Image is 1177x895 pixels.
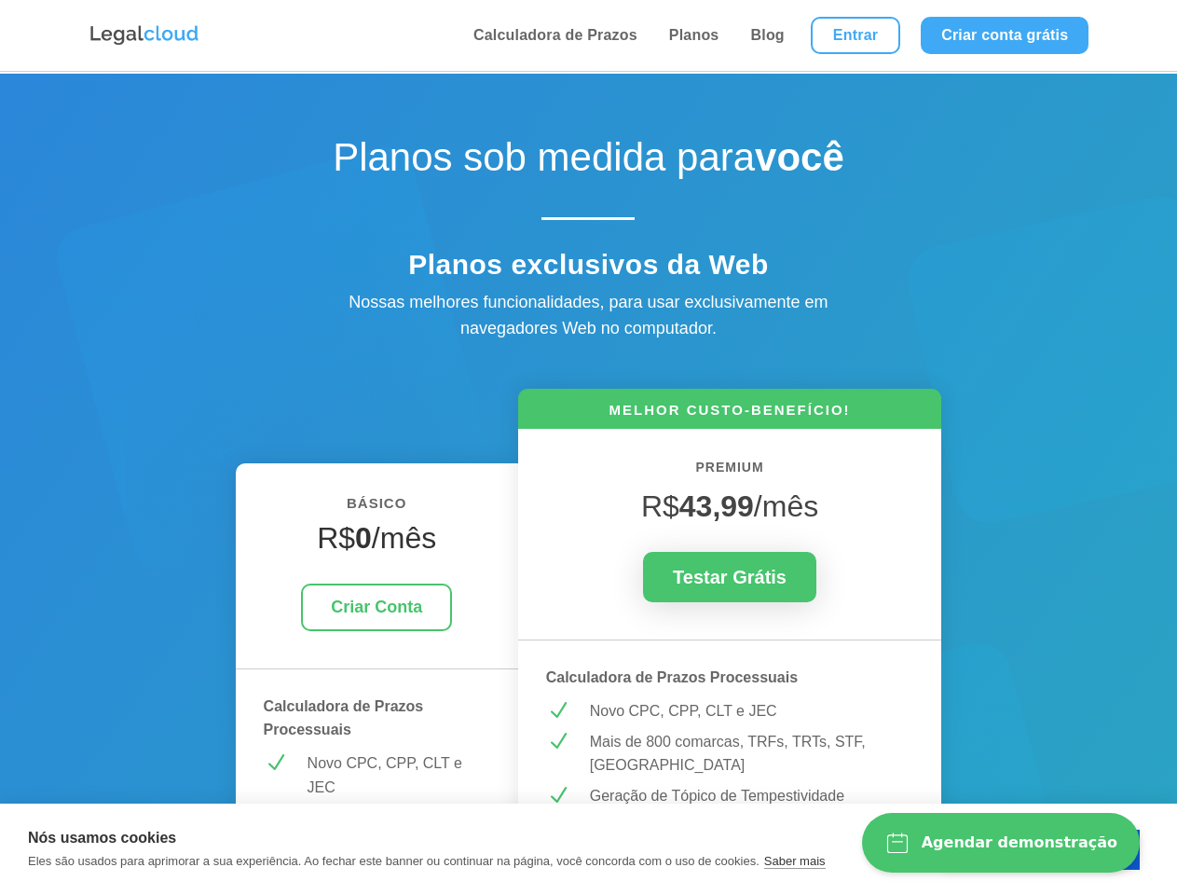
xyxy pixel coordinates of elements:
span: N [264,751,287,775]
p: Mais de 800 comarcas, TRFs, TRTs, STF, [GEOGRAPHIC_DATA] [590,730,914,778]
strong: você [755,135,844,179]
strong: 43,99 [679,489,754,523]
p: Geração de Tópico de Tempestividade [590,784,914,808]
span: N [546,730,569,753]
h6: PREMIUM [546,457,914,489]
div: Nossas melhores funcionalidades, para usar exclusivamente em navegadores Web no computador. [308,289,868,343]
p: Novo CPC, CPP, CLT e JEC [590,699,914,723]
p: Eles são usados para aprimorar a sua experiência. Ao fechar este banner ou continuar na página, v... [28,854,760,868]
h4: R$ /mês [264,520,490,565]
p: Novo CPC, CPP, CLT e JEC [308,751,490,799]
a: Criar conta grátis [921,17,1088,54]
h6: BÁSICO [264,491,490,525]
img: Logo da Legalcloud [89,23,200,48]
span: N [546,784,569,807]
strong: Calculadora de Prazos Processuais [546,669,798,685]
h4: Planos exclusivos da Web [262,248,914,291]
a: Saber mais [764,854,826,869]
span: N [546,699,569,723]
h1: Planos sob medida para [262,134,914,190]
strong: Nós usamos cookies [28,830,176,846]
strong: 0 [355,521,372,555]
h6: MELHOR CUSTO-BENEFÍCIO! [518,400,942,429]
a: Entrar [811,17,900,54]
a: Testar Grátis [643,552,816,602]
a: Criar Conta [301,584,452,631]
span: R$ /mês [641,489,818,523]
strong: Calculadora de Prazos Processuais [264,698,424,738]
